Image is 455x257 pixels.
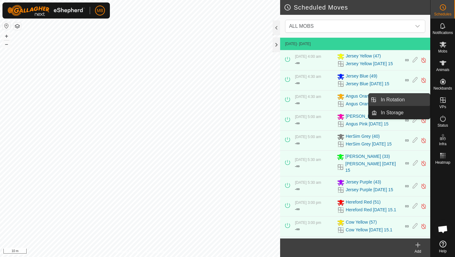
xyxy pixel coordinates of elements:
a: HerSim Grey [DATE] 15 [346,141,392,147]
span: [DATE] 4:30 am [295,95,321,99]
img: Turn off schedule move [421,137,427,144]
span: ALL MOBS [287,20,411,32]
span: [DATE] 3:00 pm [295,200,321,205]
a: Cow Yellow [DATE] 15.1 [346,227,392,233]
span: Notifications [433,31,453,35]
div: dropdown trigger [411,20,424,32]
div: Add [405,249,430,254]
div: - [295,99,300,107]
button: Reset Map [3,22,10,30]
div: Open chat [434,220,452,238]
span: ∞ [296,141,300,146]
span: MB [97,7,103,14]
span: ∞ [405,137,409,143]
a: Hereford Red [DATE] 15.1 [346,207,396,213]
a: In Rotation [377,94,430,106]
img: Turn off schedule move [421,117,427,124]
img: Turn off schedule move [421,223,427,230]
button: Map Layers [14,23,21,30]
div: - [295,185,300,193]
span: Jersey Blue (49) [346,73,377,80]
span: ∞ [296,80,300,86]
span: Neckbands [433,86,452,90]
h2: Scheduled Moves [284,4,430,11]
a: Jersey Blue [DATE] 15 [346,81,389,87]
div: - [295,205,300,213]
span: ∞ [405,223,409,229]
span: ALL MOBS [289,23,314,29]
span: Help [439,249,447,253]
span: Schedules [434,12,451,16]
span: ∞ [296,60,300,65]
span: ∞ [405,117,409,123]
button: – [3,40,10,48]
span: [DATE] 5:00 am [295,115,321,119]
div: - [295,59,300,67]
div: - [295,120,300,127]
span: ∞ [296,163,300,169]
a: In Storage [377,107,430,119]
a: Help [431,238,455,255]
img: Turn off schedule move [421,183,427,189]
span: ∞ [296,120,300,126]
span: [DATE] 5:30 am [295,180,321,185]
span: Angus Orange (44) [346,93,383,100]
a: Privacy Policy [115,249,139,255]
img: Gallagher Logo [7,5,85,16]
span: Hereford Red (51) [346,199,381,206]
span: ∞ [405,57,409,63]
span: ∞ [296,206,300,212]
span: ∞ [296,186,300,192]
span: HerSim Grey (40) [346,133,380,141]
span: Jersey Yellow (47) [346,53,381,60]
a: [PERSON_NAME] [DATE] 15 [345,161,401,174]
span: [PERSON_NAME] (44) [346,113,390,120]
a: Jersey Purple [DATE] 15 [346,187,393,193]
span: ∞ [405,160,409,166]
span: In Rotation [381,96,405,103]
span: VPs [439,105,446,109]
span: Infra [439,142,446,146]
span: ∞ [405,203,409,209]
span: [DATE] 5:00 am [295,135,321,139]
li: In Storage [369,107,430,119]
span: Cow Yellow (57) [346,219,377,226]
span: [DATE] [285,42,297,46]
span: [PERSON_NAME] (33) [345,153,390,161]
span: In Storage [381,109,404,116]
span: ∞ [296,226,300,232]
li: In Rotation [369,94,430,106]
div: - [295,225,300,233]
img: Turn off schedule move [421,77,427,83]
span: Animals [436,68,449,72]
button: + [3,32,10,40]
span: Mobs [438,49,447,53]
span: Heatmap [435,161,450,164]
span: ∞ [296,100,300,106]
span: [DATE] 5:30 am [295,158,321,162]
a: Contact Us [146,249,164,255]
span: ∞ [405,77,409,83]
span: [DATE] 4:00 am [295,54,321,59]
a: Jersey Yellow [DATE] 15 [346,61,393,67]
span: Status [437,124,448,127]
span: ∞ [405,183,409,189]
div: - [295,162,300,170]
img: Turn off schedule move [421,57,427,63]
span: Jersey Purple (43) [346,179,381,186]
div: - [295,140,300,147]
span: - [DATE] [297,42,311,46]
a: Angus Pink [DATE] 15 [346,121,388,127]
img: Turn off schedule move [421,203,427,209]
span: [DATE] 4:30 am [295,74,321,79]
img: Turn off schedule move [421,160,427,166]
span: [DATE] 3:00 pm [295,221,321,225]
div: - [295,79,300,87]
a: Angus Orange [DATE] 15 [346,101,395,107]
